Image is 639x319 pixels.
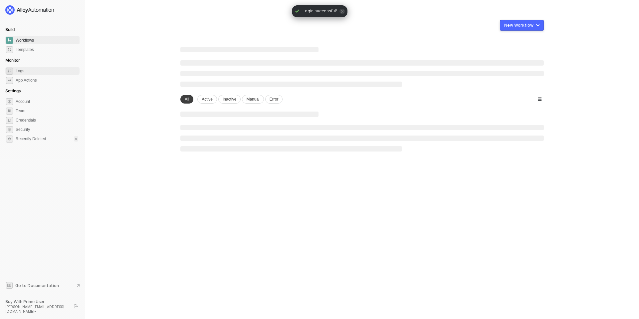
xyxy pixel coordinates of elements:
[6,126,13,133] span: security
[75,282,82,289] span: document-arrow
[16,116,78,124] span: Credentials
[6,117,13,124] span: credentials
[6,108,13,115] span: team
[197,95,217,104] div: Active
[5,5,55,15] img: logo
[16,46,78,54] span: Templates
[6,136,13,143] span: settings
[16,136,46,142] span: Recently Deleted
[74,136,78,142] div: 0
[265,95,283,104] div: Error
[6,37,13,44] span: dashboard
[303,8,337,15] span: Login successful!
[16,67,78,75] span: Logs
[16,36,78,44] span: Workflows
[15,283,59,288] span: Go to Documentation
[16,107,78,115] span: Team
[295,8,300,14] span: icon-check
[218,95,241,104] div: Inactive
[74,304,78,308] span: logout
[339,9,345,14] span: icon-close
[5,88,21,93] span: Settings
[6,282,13,289] span: documentation
[5,58,20,63] span: Monitor
[6,68,13,75] span: icon-logs
[504,23,533,28] div: New Workflow
[16,98,78,106] span: Account
[242,95,264,104] div: Manual
[5,27,15,32] span: Build
[500,20,544,31] button: New Workflow
[6,46,13,53] span: marketplace
[16,126,78,134] span: Security
[180,95,193,104] div: All
[16,78,37,83] div: App Actions
[5,281,80,289] a: Knowledge Base
[6,77,13,84] span: icon-app-actions
[5,304,68,314] div: [PERSON_NAME][EMAIL_ADDRESS][DOMAIN_NAME] •
[5,299,68,304] div: Buy With Prime User
[6,98,13,105] span: settings
[5,5,80,15] a: logo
